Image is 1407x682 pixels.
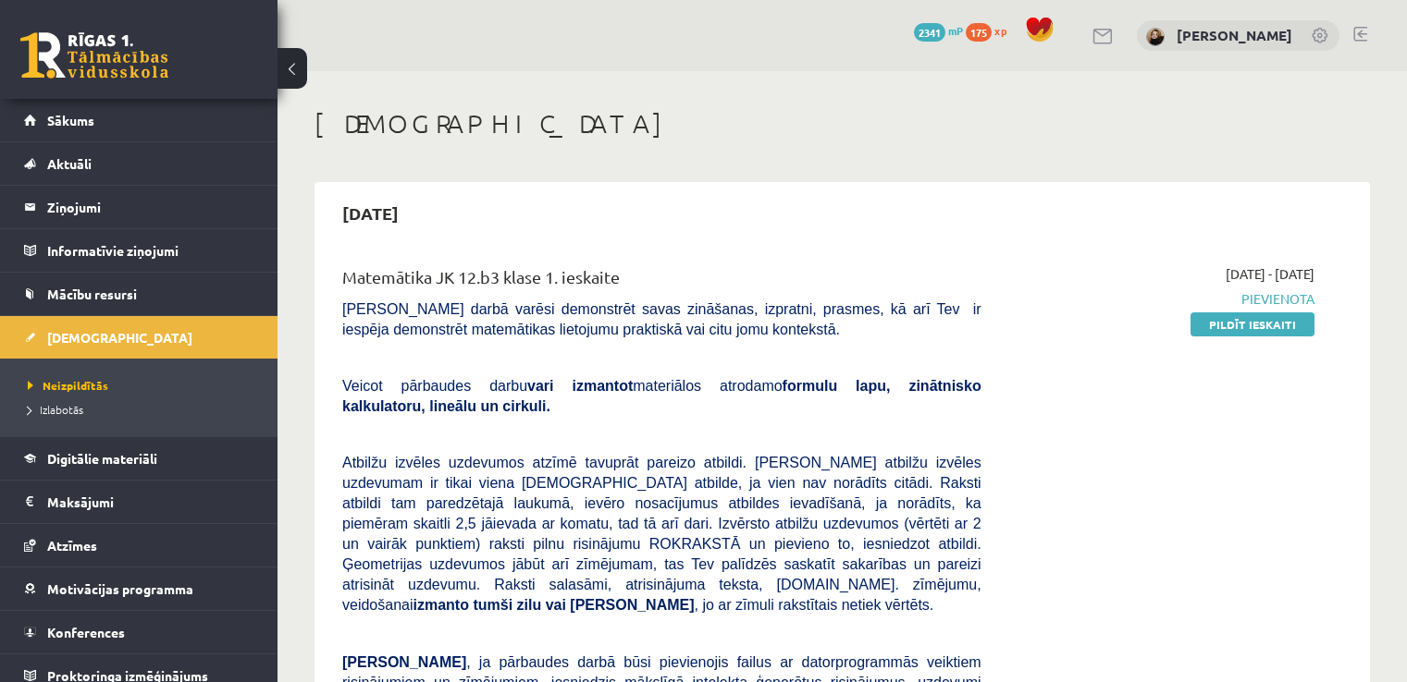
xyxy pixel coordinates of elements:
a: Konferences [24,611,254,653]
span: Pievienota [1009,289,1314,309]
a: [PERSON_NAME] [1177,26,1292,44]
a: Izlabotās [28,401,259,418]
span: Sākums [47,112,94,128]
a: Rīgas 1. Tālmācības vidusskola [20,32,168,79]
span: [PERSON_NAME] darbā varēsi demonstrēt savas zināšanas, izpratni, prasmes, kā arī Tev ir iespēja d... [342,301,981,337]
h1: [DEMOGRAPHIC_DATA] [315,108,1370,140]
legend: Ziņojumi [47,186,254,228]
span: Digitālie materiāli [47,450,157,467]
h2: [DATE] [324,191,417,235]
legend: Maksājumi [47,481,254,523]
a: Maksājumi [24,481,254,523]
a: Sākums [24,99,254,141]
span: 2341 [914,23,945,42]
span: Atzīmes [47,537,97,554]
span: Veicot pārbaudes darbu materiālos atrodamo [342,378,981,414]
span: [DEMOGRAPHIC_DATA] [47,329,192,346]
span: xp [994,23,1006,38]
span: [DATE] - [DATE] [1226,264,1314,284]
a: Mācību resursi [24,273,254,315]
b: formulu lapu, zinātnisko kalkulatoru, lineālu un cirkuli. [342,378,981,414]
span: Aktuāli [47,155,92,172]
span: [PERSON_NAME] [342,654,466,670]
a: [DEMOGRAPHIC_DATA] [24,316,254,359]
a: 175 xp [966,23,1016,38]
a: Neizpildītās [28,377,259,394]
span: Izlabotās [28,402,83,417]
a: Aktuāli [24,142,254,185]
a: Informatīvie ziņojumi [24,229,254,272]
a: Ziņojumi [24,186,254,228]
img: Daniela Ūse [1146,28,1165,46]
legend: Informatīvie ziņojumi [47,229,254,272]
b: izmanto [413,597,469,613]
div: Matemātika JK 12.b3 klase 1. ieskaite [342,264,981,298]
b: tumši zilu vai [PERSON_NAME] [473,597,694,613]
span: mP [948,23,963,38]
span: Atbilžu izvēles uzdevumos atzīmē tavuprāt pareizo atbildi. [PERSON_NAME] atbilžu izvēles uzdevuma... [342,455,981,613]
span: Motivācijas programma [47,580,193,597]
span: Konferences [47,624,125,640]
a: 2341 mP [914,23,963,38]
span: Mācību resursi [47,286,137,302]
a: Atzīmes [24,524,254,566]
a: Motivācijas programma [24,567,254,610]
a: Pildīt ieskaiti [1191,312,1314,336]
span: Neizpildītās [28,378,108,393]
a: Digitālie materiāli [24,437,254,480]
span: 175 [966,23,992,42]
b: vari izmantot [527,378,633,394]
